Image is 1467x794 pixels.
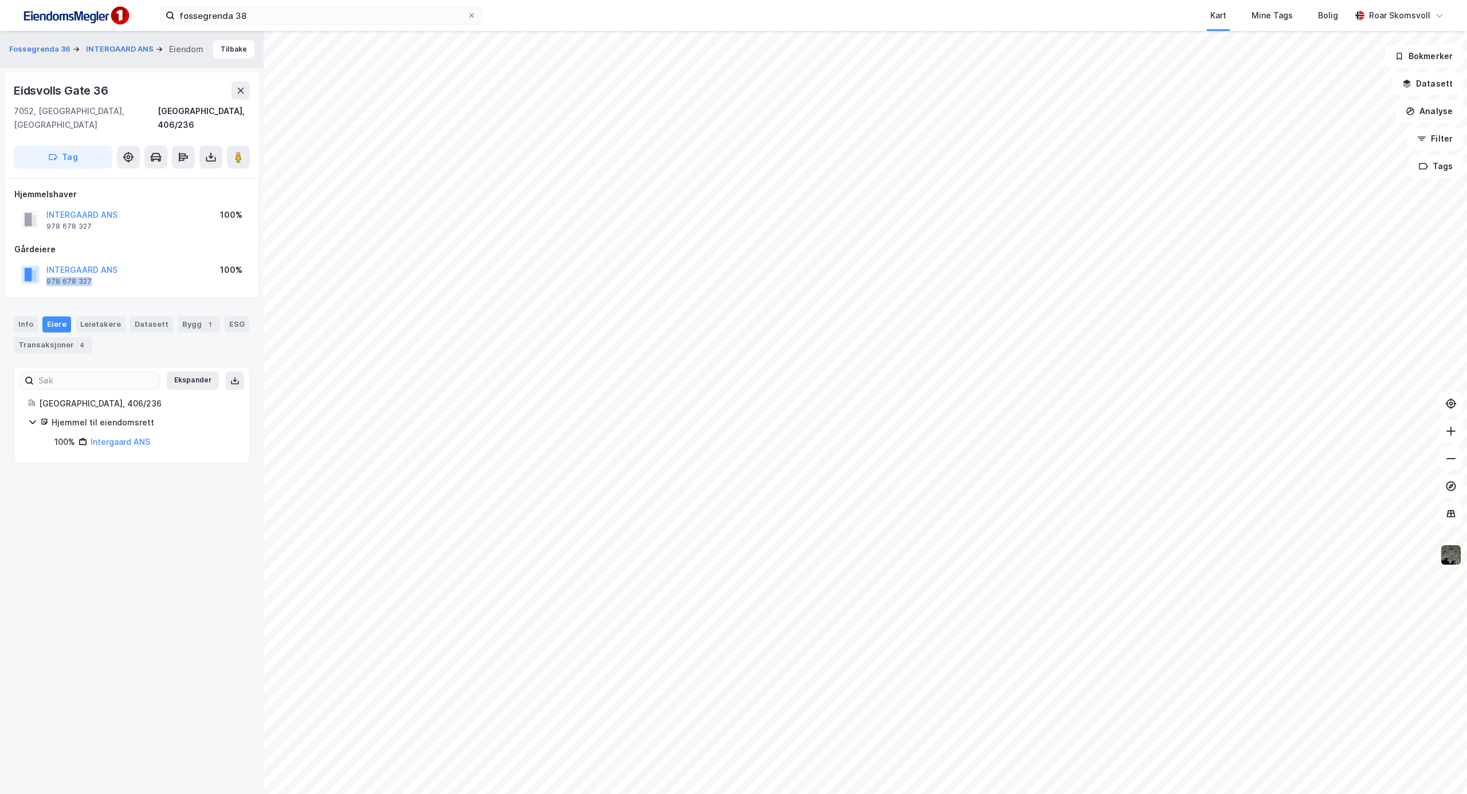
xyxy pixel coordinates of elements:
[169,42,203,56] div: Eiendom
[220,263,242,277] div: 100%
[14,316,38,333] div: Info
[204,319,215,330] div: 1
[175,7,467,24] input: Søk på adresse, matrikkel, gårdeiere, leietakere eller personer
[86,44,156,55] button: INTERGAARD ANS
[220,208,242,222] div: 100%
[54,435,75,449] div: 100%
[14,81,111,100] div: Eidsvolls Gate 36
[1440,544,1462,566] img: 9k=
[46,277,92,286] div: 978 678 327
[52,416,236,429] div: Hjemmel til eiendomsrett
[9,44,73,55] button: Fossegrenda 36
[1318,9,1338,22] div: Bolig
[14,337,92,353] div: Transaksjoner
[46,222,92,231] div: 978 678 327
[1393,72,1462,95] button: Datasett
[1409,155,1462,178] button: Tags
[1385,45,1462,68] button: Bokmerker
[18,3,133,29] img: F4PB6Px+NJ5v8B7XTbfpPpyloAAAAASUVORK5CYII=
[34,372,159,389] input: Søk
[1396,100,1462,123] button: Analyse
[39,397,236,410] div: [GEOGRAPHIC_DATA], 406/236
[91,437,150,447] a: Intergaard ANS
[1210,9,1226,22] div: Kart
[225,316,249,333] div: ESG
[167,371,219,390] button: Ekspander
[14,146,112,169] button: Tag
[1407,127,1462,150] button: Filter
[158,104,250,132] div: [GEOGRAPHIC_DATA], 406/236
[1410,739,1467,794] iframe: Chat Widget
[178,316,220,333] div: Bygg
[1369,9,1430,22] div: Roar Skomsvoll
[14,104,158,132] div: 7052, [GEOGRAPHIC_DATA], [GEOGRAPHIC_DATA]
[130,316,173,333] div: Datasett
[14,187,249,201] div: Hjemmelshaver
[1252,9,1293,22] div: Mine Tags
[76,339,88,351] div: 4
[76,316,125,333] div: Leietakere
[14,242,249,256] div: Gårdeiere
[213,40,254,58] button: Tilbake
[1410,739,1467,794] div: Kontrollprogram for chat
[42,316,71,333] div: Eiere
